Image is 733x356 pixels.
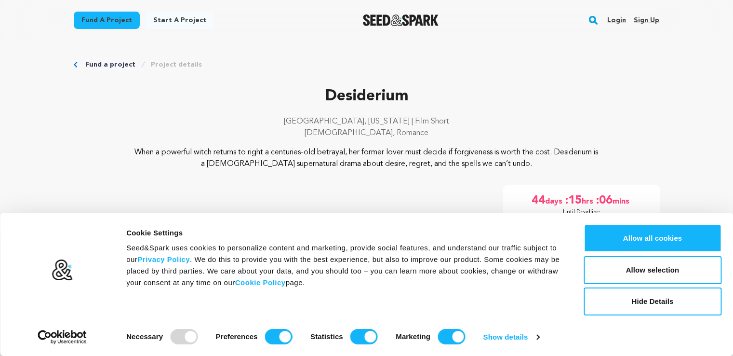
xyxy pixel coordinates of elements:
span: mins [613,193,631,208]
span: hrs [582,193,595,208]
a: Fund a project [85,60,135,69]
button: Allow selection [584,256,721,284]
a: Seed&Spark Homepage [363,14,439,26]
p: [DEMOGRAPHIC_DATA], Romance [74,127,660,139]
strong: Marketing [396,332,430,341]
a: Show details [483,330,539,344]
strong: Statistics [310,332,343,341]
a: Privacy Policy [137,255,190,263]
button: Allow all cookies [584,224,721,252]
img: logo [52,259,73,281]
a: Login [607,13,626,28]
span: days [545,193,564,208]
a: Project details [151,60,202,69]
a: Start a project [146,12,214,29]
a: Cookie Policy [235,278,286,287]
img: Seed&Spark Logo Dark Mode [363,14,439,26]
span: :06 [595,193,613,208]
div: Seed&Spark uses cookies to personalize content and marketing, provide social features, and unders... [126,242,562,288]
span: :15 [564,193,582,208]
strong: Preferences [216,332,258,341]
div: Cookie Settings [126,227,562,239]
a: Usercentrics Cookiebot - opens in a new window [20,330,105,344]
a: Fund a project [74,12,140,29]
div: Breadcrumb [74,60,660,69]
p: Until Deadline [563,208,600,216]
a: Sign up [634,13,659,28]
p: Desiderium [74,85,660,108]
strong: Necessary [126,332,163,341]
button: Hide Details [584,288,721,315]
p: [GEOGRAPHIC_DATA], [US_STATE] | Film Short [74,116,660,127]
p: When a powerful witch returns to right a centuries-old betrayal, her former lover must decide if ... [132,147,601,170]
span: 44 [532,193,545,208]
